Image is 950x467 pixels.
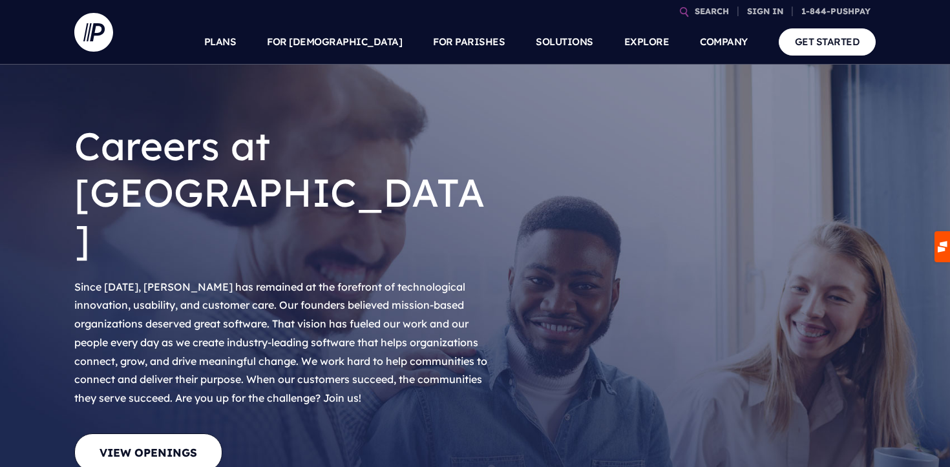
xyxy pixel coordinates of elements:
[536,19,593,65] a: SOLUTIONS
[433,19,505,65] a: FOR PARISHES
[74,280,487,405] span: Since [DATE], [PERSON_NAME] has remained at the forefront of technological innovation, usability,...
[74,112,494,273] h1: Careers at [GEOGRAPHIC_DATA]
[624,19,670,65] a: EXPLORE
[779,28,876,55] a: GET STARTED
[267,19,402,65] a: FOR [DEMOGRAPHIC_DATA]
[204,19,237,65] a: PLANS
[700,19,748,65] a: COMPANY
